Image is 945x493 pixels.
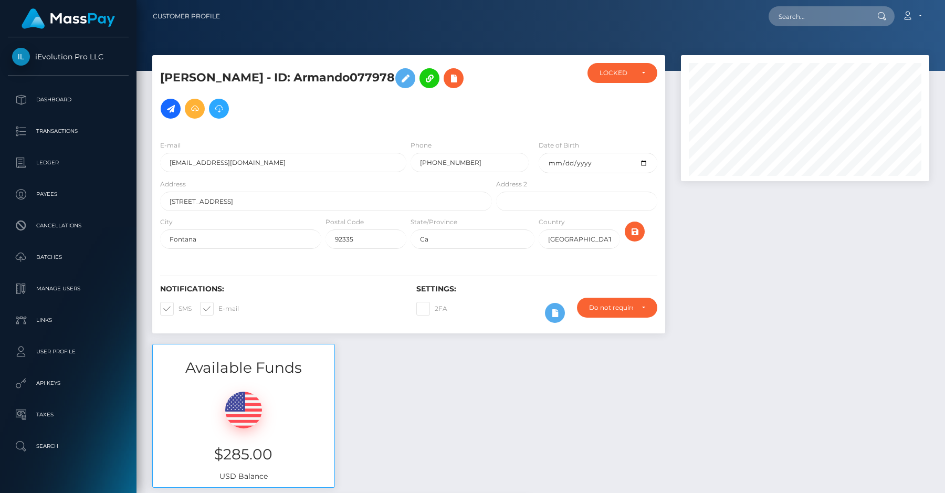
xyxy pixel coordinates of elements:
a: Initiate Payout [161,99,181,119]
a: Payees [8,181,129,207]
a: Dashboard [8,87,129,113]
h5: [PERSON_NAME] - ID: Armando077978 [160,63,486,124]
label: 2FA [416,302,447,316]
p: Cancellations [12,218,124,234]
label: SMS [160,302,192,316]
label: Phone [411,141,432,150]
h3: $285.00 [161,444,327,465]
a: Ledger [8,150,129,176]
label: State/Province [411,217,457,227]
a: Transactions [8,118,129,144]
p: Links [12,312,124,328]
a: Customer Profile [153,5,220,27]
a: Manage Users [8,276,129,302]
p: Transactions [12,123,124,139]
label: E-mail [160,141,181,150]
h3: Available Funds [153,358,334,378]
img: USD.png [225,392,262,428]
p: API Keys [12,375,124,391]
label: Address 2 [496,180,527,189]
div: LOCKED [600,69,633,77]
button: LOCKED [587,63,657,83]
a: Search [8,433,129,459]
div: USD Balance [153,379,334,487]
p: Search [12,438,124,454]
p: Ledger [12,155,124,171]
div: Do not require [589,303,633,312]
img: iEvolution Pro LLC [12,48,30,66]
p: User Profile [12,344,124,360]
label: E-mail [200,302,239,316]
p: Batches [12,249,124,265]
p: Manage Users [12,281,124,297]
a: Batches [8,244,129,270]
a: Cancellations [8,213,129,239]
a: Links [8,307,129,333]
span: iEvolution Pro LLC [8,52,129,61]
button: Do not require [577,298,657,318]
label: Address [160,180,186,189]
input: Search... [769,6,867,26]
label: Postal Code [325,217,364,227]
a: API Keys [8,370,129,396]
a: User Profile [8,339,129,365]
img: MassPay Logo [22,8,115,29]
h6: Settings: [416,285,657,293]
p: Taxes [12,407,124,423]
label: Country [539,217,565,227]
h6: Notifications: [160,285,401,293]
p: Dashboard [12,92,124,108]
p: Payees [12,186,124,202]
label: City [160,217,173,227]
label: Date of Birth [539,141,579,150]
a: Taxes [8,402,129,428]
